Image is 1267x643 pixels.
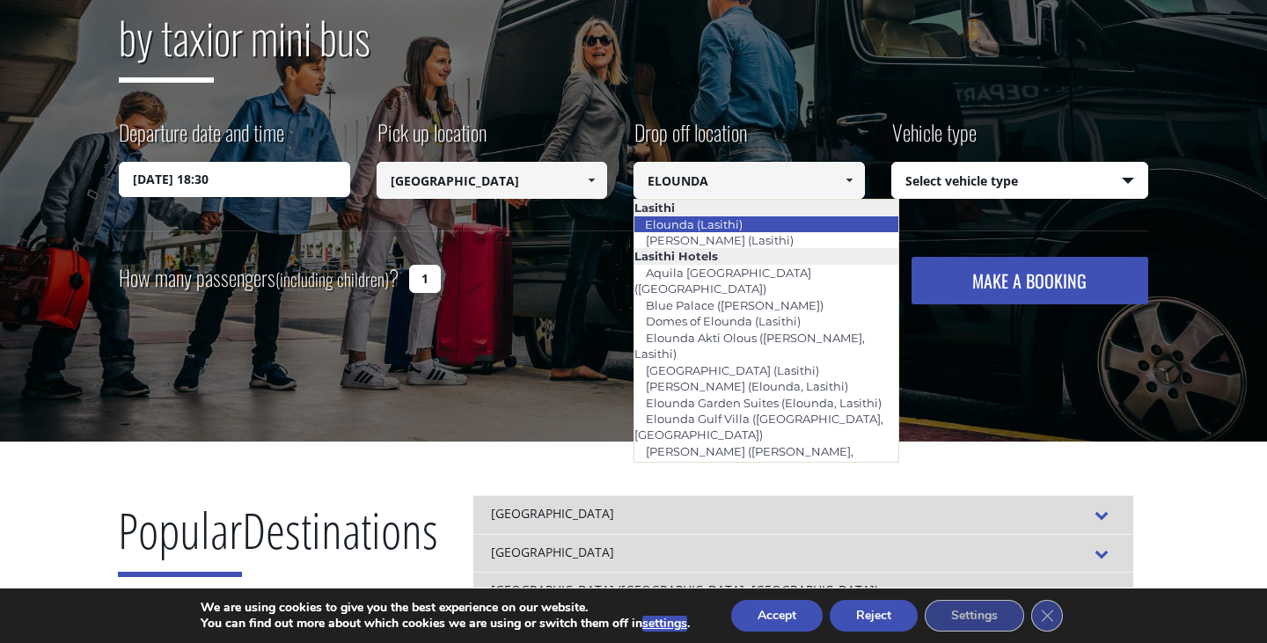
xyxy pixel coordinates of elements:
small: (including children) [275,266,389,292]
input: Select drop-off location [633,162,865,199]
a: Elounda Akti Olous ([PERSON_NAME], Lasithi) [634,325,865,366]
label: Pick up location [377,117,487,162]
a: Aquila [GEOGRAPHIC_DATA] ([GEOGRAPHIC_DATA]) [634,260,811,301]
li: Lasithi [634,200,898,216]
span: by taxi [119,4,214,83]
h2: Destinations [118,495,438,590]
label: Vehicle type [891,117,977,162]
h2: or mini bus [119,1,1148,96]
li: Lasithi Hotels [634,248,898,264]
a: [PERSON_NAME] (Lasithi) [634,228,805,252]
button: settings [642,616,687,632]
button: Settings [925,600,1024,632]
div: [GEOGRAPHIC_DATA] [473,534,1133,573]
span: Select vehicle type [892,163,1148,200]
span: Popular [118,496,242,577]
a: Show All Items [577,162,606,199]
a: [PERSON_NAME] ([PERSON_NAME], Lasithi) [634,439,853,479]
a: [GEOGRAPHIC_DATA] (Lasithi) [634,358,831,383]
label: Drop off location [633,117,747,162]
a: Domes of Elounda (Lasithi) [634,309,812,333]
div: [GEOGRAPHIC_DATA] ([GEOGRAPHIC_DATA], [GEOGRAPHIC_DATA]) [473,572,1133,610]
a: Elounda Garden Suites (Elounda, Lasithi) [634,391,893,415]
label: How many passengers ? [119,257,399,300]
p: You can find out more about which cookies we are using or switch them off in . [201,616,690,632]
a: Show All Items [834,162,863,199]
button: MAKE A BOOKING [912,257,1148,304]
label: Departure date and time [119,117,284,162]
a: Elounda (Lasithi) [633,212,754,237]
a: Blue Palace ([PERSON_NAME]) [634,293,835,318]
button: Accept [731,600,823,632]
a: Elounda Gulf Villa ([GEOGRAPHIC_DATA], [GEOGRAPHIC_DATA]) [634,406,883,447]
a: [PERSON_NAME] (Elounda, Lasithi) [634,374,860,398]
p: We are using cookies to give you the best experience on our website. [201,600,690,616]
button: Close GDPR Cookie Banner [1031,600,1063,632]
input: Select pickup location [377,162,608,199]
button: Reject [830,600,918,632]
div: [GEOGRAPHIC_DATA] [473,495,1133,534]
